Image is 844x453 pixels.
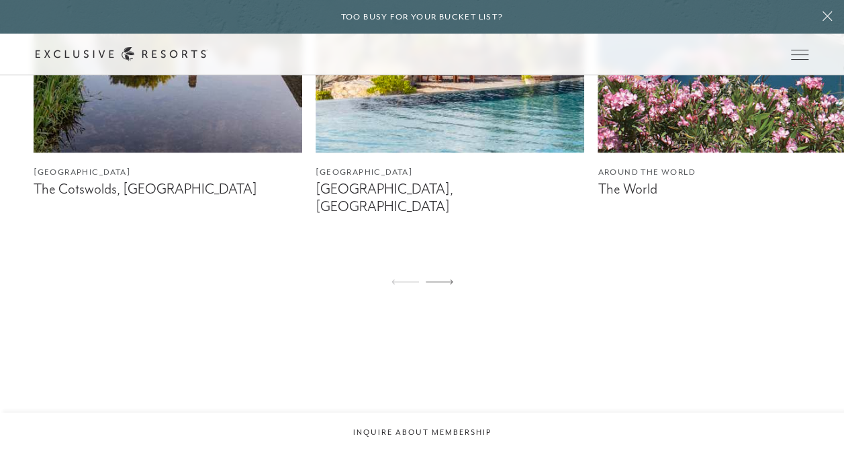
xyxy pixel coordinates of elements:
[791,50,808,59] button: Open navigation
[34,166,302,179] figcaption: [GEOGRAPHIC_DATA]
[34,181,302,198] figcaption: The Cotswolds, [GEOGRAPHIC_DATA]
[316,181,584,214] figcaption: [GEOGRAPHIC_DATA], [GEOGRAPHIC_DATA]
[316,166,584,179] figcaption: [GEOGRAPHIC_DATA]
[341,11,504,24] h6: Too busy for your bucket list?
